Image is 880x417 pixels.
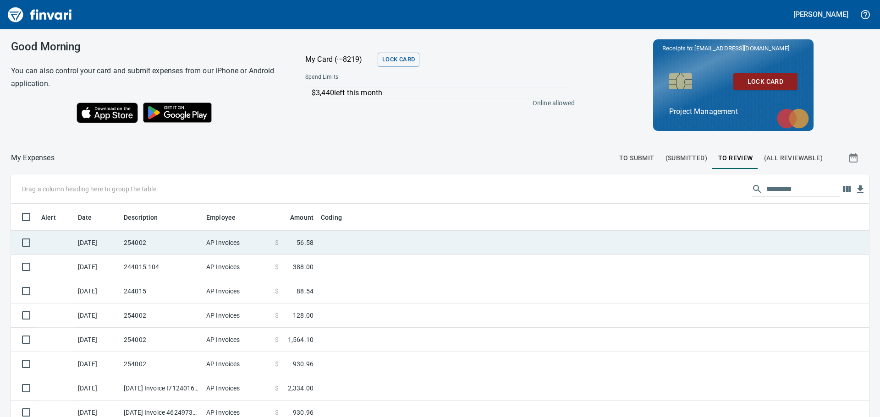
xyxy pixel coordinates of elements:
[5,4,74,26] img: Finvari
[203,255,271,279] td: AP Invoices
[22,184,156,194] p: Drag a column heading here to group the table
[741,76,790,87] span: Lock Card
[293,262,313,271] span: 388.00
[120,352,203,376] td: 254002
[74,303,120,328] td: [DATE]
[278,212,313,223] span: Amount
[791,7,851,22] button: [PERSON_NAME]
[203,352,271,376] td: AP Invoices
[203,328,271,352] td: AP Invoices
[74,279,120,303] td: [DATE]
[853,183,867,196] button: Download Table
[120,279,203,303] td: 244015
[77,103,138,123] img: Download on the App Store
[662,44,804,53] p: Receipts to:
[275,238,279,247] span: $
[793,10,848,19] h5: [PERSON_NAME]
[11,152,55,163] p: My Expenses
[298,98,575,108] p: Online allowed
[378,53,419,67] button: Lock Card
[275,384,279,393] span: $
[275,335,279,344] span: $
[203,231,271,255] td: AP Invoices
[120,328,203,352] td: 254002
[206,212,236,223] span: Employee
[297,287,313,296] span: 88.54
[78,212,104,223] span: Date
[11,65,282,90] h6: You can also control your card and submit expenses from our iPhone or Android application.
[206,212,247,223] span: Employee
[74,231,120,255] td: [DATE]
[120,303,203,328] td: 254002
[293,359,313,368] span: 930.96
[203,279,271,303] td: AP Invoices
[290,212,313,223] span: Amount
[665,152,707,164] span: (Submitted)
[203,303,271,328] td: AP Invoices
[120,376,203,401] td: [DATE] Invoice I7124016 from H.D. [PERSON_NAME] Company Inc. (1-10431)
[288,384,313,393] span: 2,334.00
[312,87,570,98] p: $3,440 left this month
[619,152,654,164] span: To Submit
[733,73,797,90] button: Lock Card
[382,54,415,65] span: Lock Card
[764,152,823,164] span: (All Reviewable)
[120,231,203,255] td: 254002
[41,212,68,223] span: Alert
[275,408,279,417] span: $
[74,328,120,352] td: [DATE]
[74,352,120,376] td: [DATE]
[138,97,217,128] img: Get it on Google Play
[124,212,170,223] span: Description
[305,73,456,82] span: Spend Limits
[669,106,797,117] p: Project Management
[321,212,342,223] span: Coding
[203,376,271,401] td: AP Invoices
[275,311,279,320] span: $
[840,147,869,169] button: Show transactions within a particular date range
[11,152,55,163] nav: breadcrumb
[74,376,120,401] td: [DATE]
[321,212,354,223] span: Coding
[693,44,790,53] span: [EMAIL_ADDRESS][DOMAIN_NAME]
[288,335,313,344] span: 1,564.10
[293,408,313,417] span: 930.96
[124,212,158,223] span: Description
[275,287,279,296] span: $
[78,212,92,223] span: Date
[275,359,279,368] span: $
[305,54,374,65] p: My Card (···8219)
[297,238,313,247] span: 56.58
[11,40,282,53] h3: Good Morning
[275,262,279,271] span: $
[772,104,814,133] img: mastercard.svg
[74,255,120,279] td: [DATE]
[718,152,753,164] span: To Review
[293,311,313,320] span: 128.00
[840,182,853,196] button: Choose columns to display
[41,212,56,223] span: Alert
[120,255,203,279] td: 244015.104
